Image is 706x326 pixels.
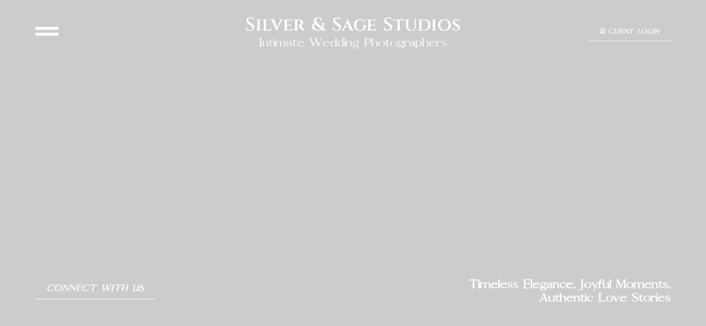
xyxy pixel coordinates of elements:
a: Connect With Us [35,278,155,299]
span: Client Login [608,28,660,35]
a: Client Login [589,23,671,41]
h2: Timeless Elegance. Joyful Moments. Authentic Love Stories [353,278,670,305]
h2: Silver & Sage Studios [245,14,461,36]
h2: Intimate Wedding Photographers [259,36,447,50]
span: Connect With Us [46,283,144,293]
